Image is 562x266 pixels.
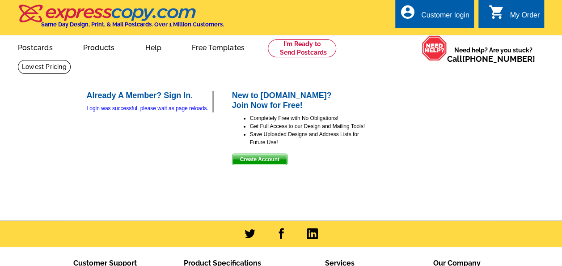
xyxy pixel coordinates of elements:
[232,91,366,110] h2: New to [DOMAIN_NAME]? Join Now for Free!
[250,130,366,146] li: Save Uploaded Designs and Address Lists for Future Use!
[250,122,366,130] li: Get Full Access to our Design and Mailing Tools!
[421,11,469,24] div: Customer login
[177,36,259,57] a: Free Templates
[400,4,416,20] i: account_circle
[510,11,540,24] div: My Order
[383,58,562,266] iframe: LiveChat chat widget
[4,36,67,57] a: Postcards
[87,91,212,101] h2: Already A Member? Sign In.
[488,4,504,20] i: shopping_cart
[488,10,540,21] a: shopping_cart My Order
[131,36,176,57] a: Help
[41,21,224,28] h4: Same Day Design, Print, & Mail Postcards. Over 1 Million Customers.
[18,11,224,28] a: Same Day Design, Print, & Mail Postcards. Over 1 Million Customers.
[232,154,287,165] span: Create Account
[69,36,129,57] a: Products
[422,35,447,60] img: help
[250,114,366,122] li: Completely Free with No Obligations!
[232,154,287,165] button: Create Account
[462,54,535,64] a: [PHONE_NUMBER]
[447,46,540,64] span: Need help? Are you stuck?
[400,10,469,21] a: account_circle Customer login
[447,54,535,64] span: Call
[87,104,212,112] div: Login was successful, please wait as page reloads.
